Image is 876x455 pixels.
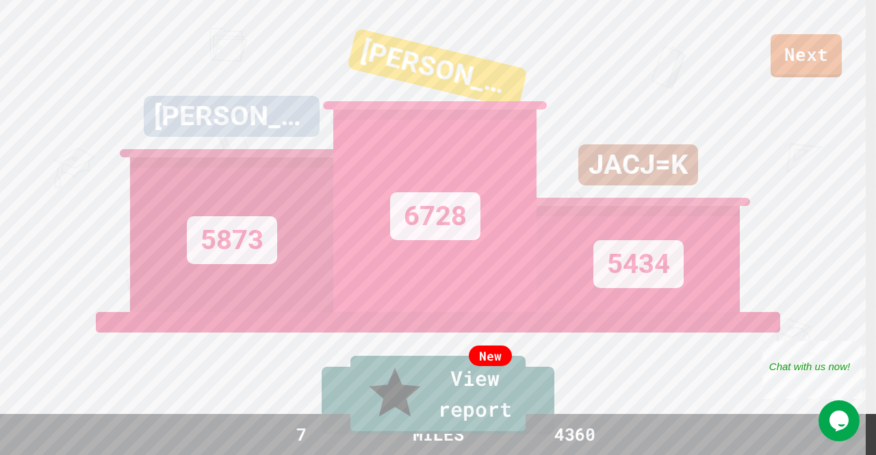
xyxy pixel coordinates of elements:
iframe: chat widget [819,400,862,441]
a: View report [350,356,526,434]
div: [PERSON_NAME] [144,96,320,137]
div: [PERSON_NAME] [347,28,528,109]
iframe: chat widget [762,341,862,399]
a: Next [771,34,842,77]
div: 5873 [187,216,277,264]
div: 5434 [593,240,684,288]
div: JACJ=K [578,144,698,185]
div: 6728 [390,192,480,240]
div: New [469,346,512,366]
